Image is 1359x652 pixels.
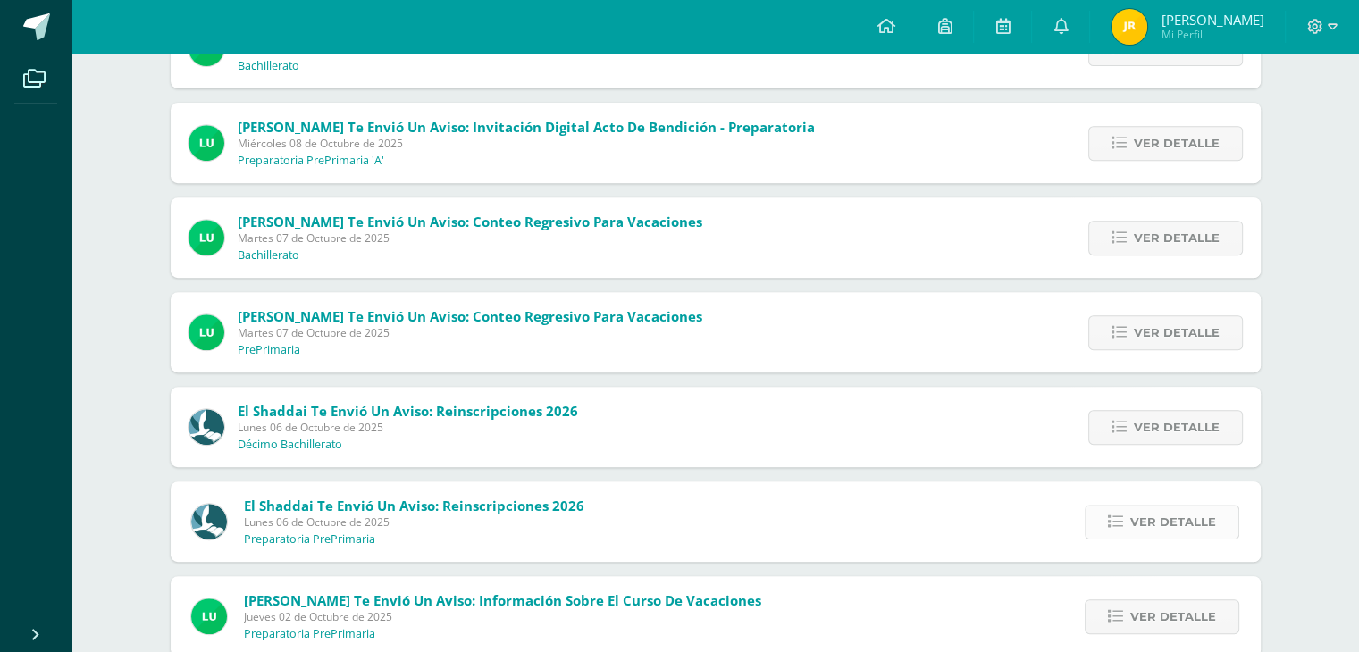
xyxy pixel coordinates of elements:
[1134,222,1220,255] span: Ver detalle
[189,409,224,445] img: 0214cd8b8679da0f256ec9c9e7ffe613.png
[238,118,815,136] span: [PERSON_NAME] te envió un aviso: Invitación digital acto de bendición - Preparatoria
[238,307,702,325] span: [PERSON_NAME] te envió un aviso: Conteo regresivo para vacaciones
[1130,600,1216,633] span: Ver detalle
[244,514,584,530] span: Lunes 06 de Octubre de 2025
[1134,411,1220,444] span: Ver detalle
[238,248,299,263] p: Bachillerato
[244,627,375,641] p: Preparatoria PrePrimaria
[189,125,224,161] img: 54f82b4972d4d37a72c9d8d1d5f4dac6.png
[244,497,584,514] span: El Shaddai te envió un aviso: Reinscripciones 2026
[244,609,761,624] span: Jueves 02 de Octubre de 2025
[238,154,384,168] p: Preparatoria PrePrimaria 'A'
[238,420,578,435] span: Lunes 06 de Octubre de 2025
[238,343,300,357] p: PrePrimaria
[244,532,375,547] p: Preparatoria PrePrimaria
[1161,27,1263,42] span: Mi Perfil
[1112,9,1147,45] img: dfcc88b30b5c9aa3f42fa1cd7bc39a1d.png
[238,59,299,73] p: Bachillerato
[1134,127,1220,160] span: Ver detalle
[238,438,342,452] p: Décimo Bachillerato
[189,220,224,255] img: 54f82b4972d4d37a72c9d8d1d5f4dac6.png
[238,402,578,420] span: El Shaddai te envió un aviso: Reinscripciones 2026
[238,230,702,246] span: Martes 07 de Octubre de 2025
[238,136,815,151] span: Miércoles 08 de Octubre de 2025
[1134,316,1220,349] span: Ver detalle
[238,325,702,340] span: Martes 07 de Octubre de 2025
[238,213,702,230] span: [PERSON_NAME] te envió un aviso: Conteo regresivo para vacaciones
[1130,506,1216,539] span: Ver detalle
[189,314,224,350] img: 54f82b4972d4d37a72c9d8d1d5f4dac6.png
[191,598,227,634] img: 54f82b4972d4d37a72c9d8d1d5f4dac6.png
[191,504,227,539] img: 0214cd8b8679da0f256ec9c9e7ffe613.png
[244,591,761,609] span: [PERSON_NAME] te envió un aviso: Información sobre el curso de vacaciones
[1161,11,1263,29] span: [PERSON_NAME]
